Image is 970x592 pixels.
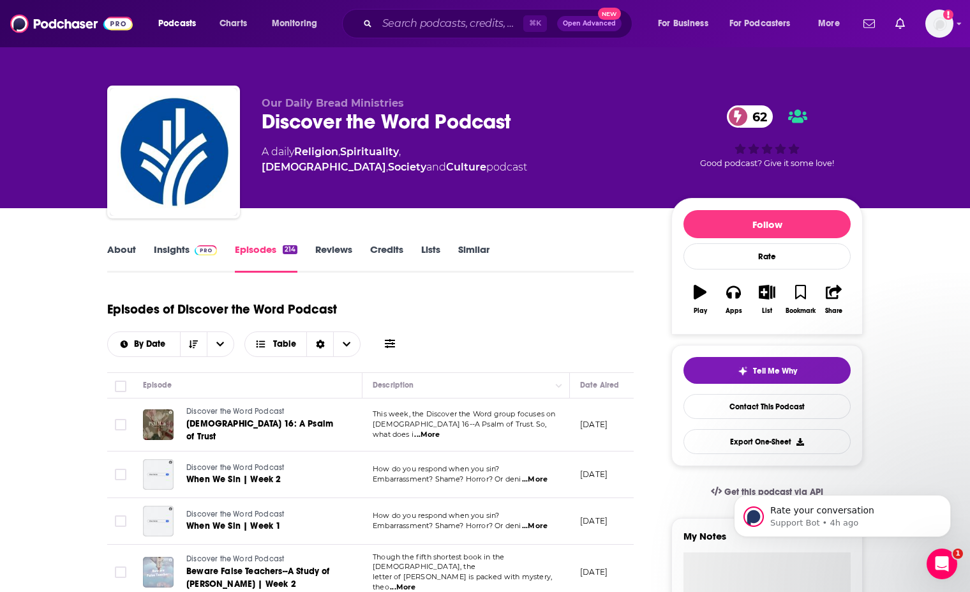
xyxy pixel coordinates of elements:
[186,554,339,565] a: Discover the Word Podcast
[262,161,386,173] a: [DEMOGRAPHIC_DATA]
[580,566,608,577] p: [DATE]
[523,15,547,32] span: ⌘ K
[186,474,281,485] span: When We Sin | Week 2
[426,161,446,173] span: and
[186,509,338,520] a: Discover the Word Podcast
[671,97,863,176] div: 62Good podcast? Give it some love!
[786,307,816,315] div: Bookmark
[458,243,489,273] a: Similar
[421,243,440,273] a: Lists
[338,146,340,158] span: ,
[890,13,910,34] a: Show notifications dropdown
[262,97,404,109] span: Our Daily Bread Ministries
[694,307,707,315] div: Play
[925,10,953,38] span: Logged in as shcarlos
[580,419,608,430] p: [DATE]
[315,243,352,273] a: Reviews
[115,469,126,480] span: Toggle select row
[354,9,645,38] div: Search podcasts, credits, & more...
[186,407,284,416] span: Discover the Word Podcast
[753,366,797,376] span: Tell Me Why
[149,13,213,34] button: open menu
[244,331,361,357] h2: Choose View
[598,8,621,20] span: New
[211,13,255,34] a: Charts
[107,243,136,273] a: About
[551,378,567,393] button: Column Actions
[143,377,172,393] div: Episode
[557,16,622,31] button: Open AdvancedNew
[522,521,548,531] span: ...More
[158,15,196,33] span: Podcasts
[738,366,748,376] img: tell me why sparkle
[108,340,180,349] button: open menu
[825,307,842,315] div: Share
[186,520,281,531] span: When We Sin | Week 1
[186,418,339,443] a: [DEMOGRAPHIC_DATA] 16: A Psalm of Trust
[399,146,401,158] span: ,
[186,406,339,418] a: Discover the Word Podcast
[373,552,504,572] span: Though the fifth shortest book in the [DEMOGRAPHIC_DATA], the
[186,565,339,591] a: Beware False Teachers--A Study of [PERSON_NAME] | Week 2
[784,277,817,323] button: Bookmark
[683,210,851,238] button: Follow
[377,13,523,34] input: Search podcasts, credits, & more...
[953,549,963,559] span: 1
[115,515,126,527] span: Toggle select row
[683,429,851,454] button: Export One-Sheet
[750,277,784,323] button: List
[683,357,851,384] button: tell me why sparkleTell Me Why
[809,13,856,34] button: open menu
[115,566,126,578] span: Toggle select row
[700,158,834,168] span: Good podcast? Give it some love!
[658,15,708,33] span: For Business
[683,530,851,552] label: My Notes
[220,15,247,33] span: Charts
[373,420,547,439] span: [DEMOGRAPHIC_DATA] 16--A Psalm of Trust. So, what does i
[186,463,284,472] span: Discover the Word Podcast
[740,105,773,128] span: 62
[186,418,333,442] span: [DEMOGRAPHIC_DATA] 16: A Psalm of Trust
[207,332,234,356] button: open menu
[107,331,234,357] h2: Choose List sort
[580,377,619,393] div: Date Aired
[195,245,217,255] img: Podchaser Pro
[186,520,338,533] a: When We Sin | Week 1
[580,469,608,480] p: [DATE]
[522,474,548,485] span: ...More
[370,243,403,273] a: Credits
[154,243,217,273] a: InsightsPodchaser Pro
[186,554,284,563] span: Discover the Word Podcast
[717,277,750,323] button: Apps
[563,20,616,27] span: Open Advanced
[683,277,717,323] button: Play
[762,307,772,315] div: List
[817,277,851,323] button: Share
[649,13,724,34] button: open menu
[373,464,499,473] span: How do you respond when you sin?
[186,462,338,474] a: Discover the Word Podcast
[10,11,133,36] a: Podchaser - Follow, Share and Rate Podcasts
[294,146,338,158] a: Religion
[721,13,809,34] button: open menu
[180,332,207,356] button: Sort Direction
[186,510,284,519] span: Discover the Word Podcast
[134,340,170,349] span: By Date
[925,10,953,38] img: User Profile
[446,161,486,173] a: Culture
[262,144,651,175] div: A daily podcast
[726,307,742,315] div: Apps
[373,377,414,393] div: Description
[925,10,953,38] button: Show profile menu
[818,15,840,33] span: More
[727,105,773,128] a: 62
[115,419,126,430] span: Toggle select row
[263,13,334,34] button: open menu
[373,521,521,530] span: Embarrassment? Shame? Horror? Or deni
[580,515,608,526] p: [DATE]
[858,13,880,34] a: Show notifications dropdown
[386,161,388,173] span: ,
